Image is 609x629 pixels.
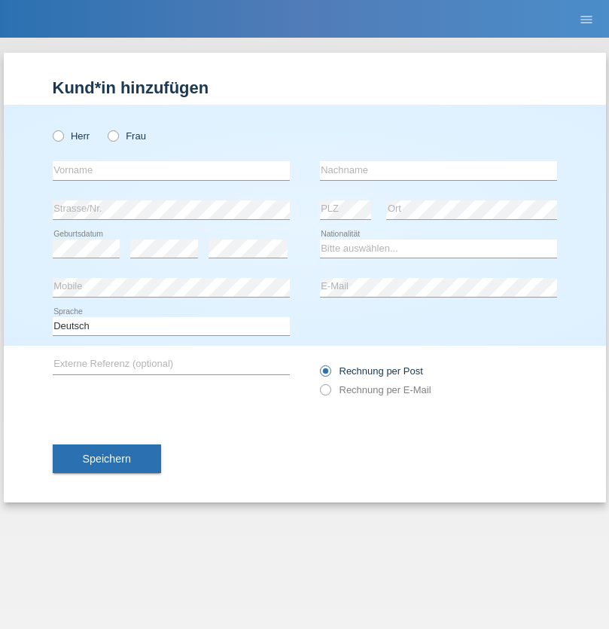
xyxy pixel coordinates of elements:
a: menu [571,14,601,23]
i: menu [579,12,594,27]
label: Rechnung per Post [320,365,423,377]
input: Rechnung per Post [320,365,330,384]
h1: Kund*in hinzufügen [53,78,557,97]
button: Speichern [53,444,161,473]
label: Frau [108,130,146,142]
input: Rechnung per E-Mail [320,384,330,403]
label: Herr [53,130,90,142]
input: Herr [53,130,62,140]
input: Frau [108,130,117,140]
label: Rechnung per E-Mail [320,384,431,395]
span: Speichern [83,453,131,465]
